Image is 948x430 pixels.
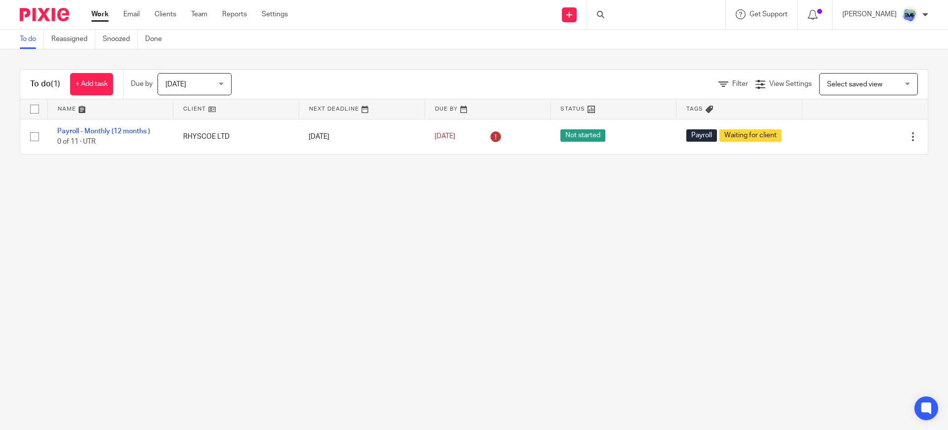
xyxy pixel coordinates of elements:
span: Not started [560,129,605,142]
a: Clients [155,9,176,19]
td: RHYSCOE LTD [173,119,299,154]
a: Team [191,9,207,19]
a: Email [123,9,140,19]
p: Due by [131,79,153,89]
a: Settings [262,9,288,19]
img: FINAL%20LOGO%20FOR%20TME.png [902,7,917,23]
a: Done [145,30,169,49]
td: [DATE] [299,119,425,154]
span: Tags [686,106,703,112]
span: Filter [732,80,748,87]
a: Snoozed [103,30,138,49]
a: Payroll - Monthly (12 months ) [57,128,150,135]
span: (1) [51,80,60,88]
span: [DATE] [165,81,186,88]
a: Reassigned [51,30,95,49]
a: + Add task [70,73,113,95]
p: [PERSON_NAME] [842,9,897,19]
span: Waiting for client [719,129,782,142]
img: Pixie [20,8,69,21]
span: [DATE] [434,133,455,140]
span: 0 of 11 · UTR [57,138,96,145]
h1: To do [30,79,60,89]
span: Get Support [750,11,788,18]
span: Select saved view [827,81,882,88]
span: Payroll [686,129,717,142]
a: Reports [222,9,247,19]
a: To do [20,30,44,49]
a: Work [91,9,109,19]
span: View Settings [769,80,812,87]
